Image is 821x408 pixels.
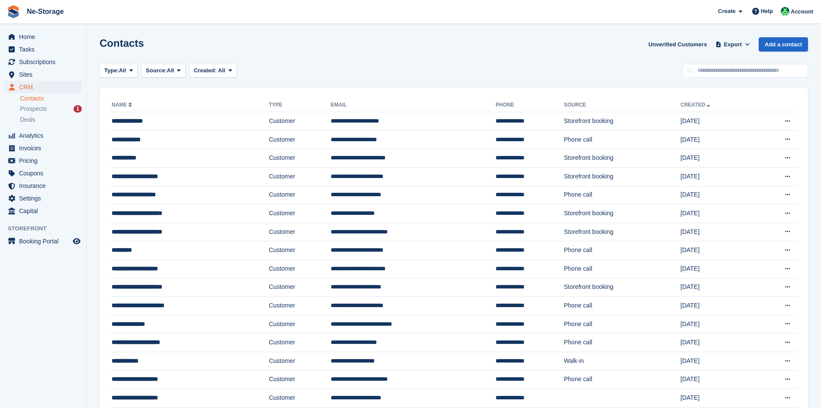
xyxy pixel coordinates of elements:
span: Type: [104,66,119,75]
span: Subscriptions [19,56,71,68]
span: Booking Portal [19,235,71,247]
td: Customer [269,186,331,204]
span: Create [718,7,735,16]
span: Capital [19,205,71,217]
td: Customer [269,352,331,370]
a: menu [4,31,82,43]
button: Export [714,37,752,52]
a: Created [680,102,712,108]
a: menu [4,205,82,217]
span: Tasks [19,43,71,55]
td: [DATE] [680,167,755,186]
td: [DATE] [680,352,755,370]
button: Type: All [100,64,138,78]
td: Customer [269,167,331,186]
a: menu [4,43,82,55]
span: Home [19,31,71,43]
td: [DATE] [680,370,755,389]
button: Created: All [189,64,237,78]
a: menu [4,68,82,81]
img: Jay Johal [781,7,789,16]
td: Customer [269,297,331,315]
td: Customer [269,112,331,131]
span: All [218,67,225,74]
td: Customer [269,223,331,241]
td: [DATE] [680,204,755,223]
td: Phone call [564,297,680,315]
span: All [119,66,126,75]
div: 1 [74,105,82,113]
span: Storefront [8,224,86,233]
span: Settings [19,192,71,204]
img: stora-icon-8386f47178a22dfd0bd8f6a31ec36ba5ce8667c1dd55bd0f319d3a0aa187defe.svg [7,5,20,18]
td: Storefront booking [564,204,680,223]
a: Preview store [71,236,82,246]
span: Help [761,7,773,16]
td: Storefront booking [564,223,680,241]
a: menu [4,155,82,167]
th: Type [269,98,331,112]
td: [DATE] [680,259,755,278]
span: Created: [194,67,217,74]
span: Export [724,40,742,49]
a: menu [4,192,82,204]
a: menu [4,180,82,192]
a: menu [4,130,82,142]
td: [DATE] [680,297,755,315]
td: [DATE] [680,278,755,297]
td: Walk-in [564,352,680,370]
th: Phone [496,98,564,112]
td: Phone call [564,130,680,149]
td: [DATE] [680,241,755,260]
a: Contacts [20,94,82,103]
td: Customer [269,130,331,149]
span: Account [791,7,813,16]
td: Phone call [564,186,680,204]
span: Source: [146,66,167,75]
span: Invoices [19,142,71,154]
th: Source [564,98,680,112]
td: [DATE] [680,130,755,149]
a: Name [112,102,134,108]
td: [DATE] [680,315,755,334]
a: Ne-Storage [23,4,67,19]
span: Prospects [20,105,47,113]
button: Source: All [141,64,186,78]
a: menu [4,167,82,179]
a: menu [4,142,82,154]
span: Deals [20,116,35,124]
span: Coupons [19,167,71,179]
h1: Contacts [100,37,144,49]
a: Deals [20,115,82,124]
td: Phone call [564,241,680,260]
a: Unverified Customers [645,37,710,52]
td: [DATE] [680,112,755,131]
a: menu [4,56,82,68]
td: Storefront booking [564,149,680,168]
td: Customer [269,370,331,389]
span: All [167,66,174,75]
a: menu [4,81,82,93]
a: Add a contact [759,37,808,52]
td: Customer [269,149,331,168]
td: Storefront booking [564,278,680,297]
td: Customer [269,334,331,352]
td: Customer [269,278,331,297]
td: Storefront booking [564,112,680,131]
td: Customer [269,259,331,278]
td: Phone call [564,370,680,389]
span: Insurance [19,180,71,192]
th: Email [331,98,496,112]
td: Customer [269,315,331,334]
td: [DATE] [680,149,755,168]
span: Analytics [19,130,71,142]
td: Customer [269,204,331,223]
td: Phone call [564,315,680,334]
a: menu [4,235,82,247]
td: Phone call [564,334,680,352]
td: Storefront booking [564,167,680,186]
span: Sites [19,68,71,81]
td: Customer [269,389,331,408]
td: Customer [269,241,331,260]
td: Phone call [564,259,680,278]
